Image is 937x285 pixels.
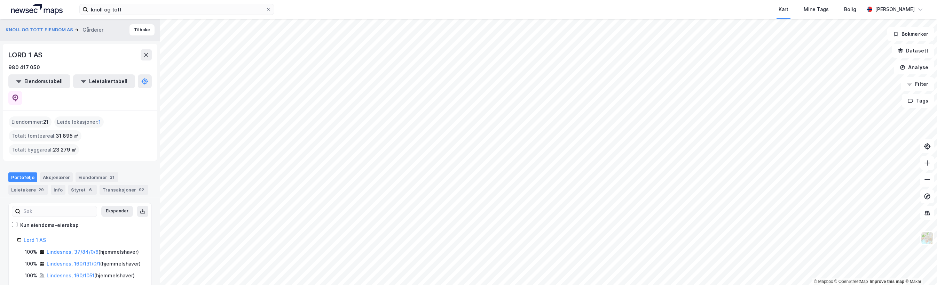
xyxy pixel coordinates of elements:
[901,77,934,91] button: Filter
[6,26,74,33] button: KNOLL OG TOTT EIENDOM AS
[8,74,70,88] button: Eiendomstabell
[47,248,139,256] div: ( hjemmelshaver )
[40,172,73,182] div: Aksjonærer
[53,146,76,154] span: 23 279 ㎡
[804,5,829,14] div: Mine Tags
[11,4,63,15] img: logo.a4113a55bc3d86da70a041830d287a7e.svg
[9,144,79,155] div: Totalt byggareal :
[24,237,46,243] a: Lord 1 AS
[43,118,49,126] span: 21
[8,172,37,182] div: Portefølje
[47,261,100,267] a: Lindesnes, 160/131/0/1
[37,186,45,193] div: 29
[73,74,135,88] button: Leietakertabell
[875,5,915,14] div: [PERSON_NAME]
[921,231,934,245] img: Z
[47,272,94,278] a: Lindesnes, 160/1051
[894,60,934,74] button: Analyse
[56,132,79,140] span: 31 895 ㎡
[51,185,65,195] div: Info
[8,63,40,72] div: 980 417 050
[54,116,104,128] div: Leide lokasjoner :
[87,186,94,193] div: 6
[8,49,44,60] div: LORD 1 AS
[887,27,934,41] button: Bokmerker
[47,260,141,268] div: ( hjemmelshaver )
[100,185,148,195] div: Transaksjoner
[902,252,937,285] div: Kontrollprogram for chat
[137,186,145,193] div: 92
[99,118,101,126] span: 1
[21,206,97,217] input: Søk
[814,279,833,284] a: Mapbox
[25,271,37,280] div: 100%
[101,206,133,217] button: Ekspander
[779,5,788,14] div: Kart
[9,116,52,128] div: Eiendommer :
[68,185,97,195] div: Styret
[20,221,79,229] div: Kun eiendoms-eierskap
[82,26,103,34] div: Gårdeier
[8,185,48,195] div: Leietakere
[870,279,904,284] a: Improve this map
[25,260,37,268] div: 100%
[892,44,934,58] button: Datasett
[902,252,937,285] iframe: Chat Widget
[76,172,118,182] div: Eiendommer
[129,24,155,35] button: Tilbake
[47,271,135,280] div: ( hjemmelshaver )
[109,174,116,181] div: 21
[902,94,934,108] button: Tags
[88,4,266,15] input: Søk på adresse, matrikkel, gårdeiere, leietakere eller personer
[47,249,99,255] a: Lindesnes, 37/84/0/6
[844,5,856,14] div: Bolig
[834,279,868,284] a: OpenStreetMap
[9,130,81,141] div: Totalt tomteareal :
[25,248,37,256] div: 100%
